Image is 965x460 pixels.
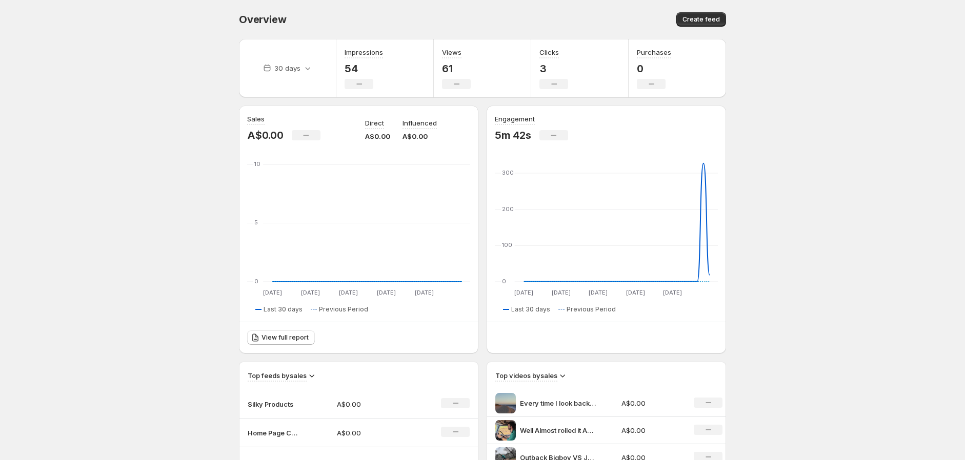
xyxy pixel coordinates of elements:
[626,289,645,296] text: [DATE]
[263,289,282,296] text: [DATE]
[520,398,597,408] p: Every time I look back through clips like these I remember exactly why we kicked off Ember Advent...
[264,305,303,313] span: Last 30 days
[567,305,616,313] span: Previous Period
[247,330,315,345] a: View full report
[319,305,368,313] span: Previous Period
[301,289,320,296] text: [DATE]
[495,129,531,141] p: 5m 42s
[511,305,550,313] span: Last 30 days
[337,399,410,409] p: A$0.00
[502,241,512,248] text: 100
[239,13,286,26] span: Overview
[495,420,516,441] img: Well Almost rolled it Again Nothing like a bit of chaos to keep it interesting On to the next one...
[621,425,682,435] p: A$0.00
[365,131,390,141] p: A$0.00
[337,428,410,438] p: A$0.00
[502,205,514,213] text: 200
[247,114,265,124] h3: Sales
[495,370,557,381] h3: Top videos by sales
[403,118,437,128] p: Influenced
[403,131,437,141] p: A$0.00
[254,278,258,285] text: 0
[589,289,608,296] text: [DATE]
[442,47,461,57] h3: Views
[254,219,258,226] text: 5
[365,118,384,128] p: Direct
[539,47,559,57] h3: Clicks
[248,428,299,438] p: Home Page Carosel
[663,289,682,296] text: [DATE]
[676,12,726,27] button: Create feed
[637,62,671,75] p: 0
[637,47,671,57] h3: Purchases
[345,62,383,75] p: 54
[262,333,309,342] span: View full report
[442,62,471,75] p: 61
[415,289,434,296] text: [DATE]
[514,289,533,296] text: [DATE]
[502,278,506,285] text: 0
[248,399,299,409] p: Silky Products
[339,289,358,296] text: [DATE]
[254,160,260,168] text: 10
[248,370,307,381] h3: Top feeds by sales
[520,425,597,435] p: Well Almost rolled it Again Nothing like a bit of chaos to keep it interesting On to the next one...
[621,398,682,408] p: A$0.00
[274,63,300,73] p: 30 days
[682,15,720,24] span: Create feed
[495,114,535,124] h3: Engagement
[552,289,571,296] text: [DATE]
[539,62,568,75] p: 3
[345,47,383,57] h3: Impressions
[495,393,516,413] img: Every time I look back through clips like these I remember exactly why we kicked off Ember Advent...
[247,129,284,141] p: A$0.00
[377,289,396,296] text: [DATE]
[502,169,514,176] text: 300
